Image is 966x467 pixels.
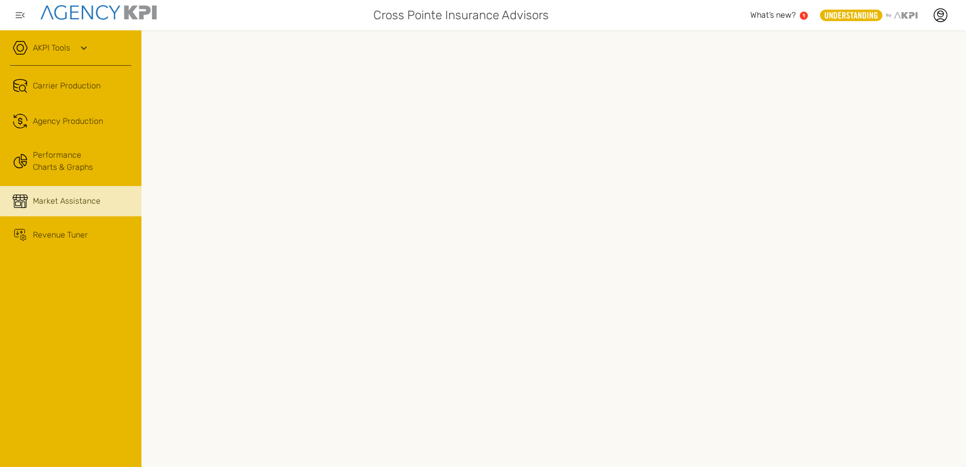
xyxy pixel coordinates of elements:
[33,80,101,92] span: Carrier Production
[373,6,549,24] span: Cross Pointe Insurance Advisors
[800,12,808,20] a: 1
[33,115,103,127] span: Agency Production
[33,229,88,241] span: Revenue Tuner
[33,195,101,207] span: Market Assistance
[40,5,157,20] img: agencykpi-logo-550x69-2d9e3fa8.png
[803,13,805,18] text: 1
[33,42,70,54] a: AKPI Tools
[750,10,796,20] span: What’s new?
